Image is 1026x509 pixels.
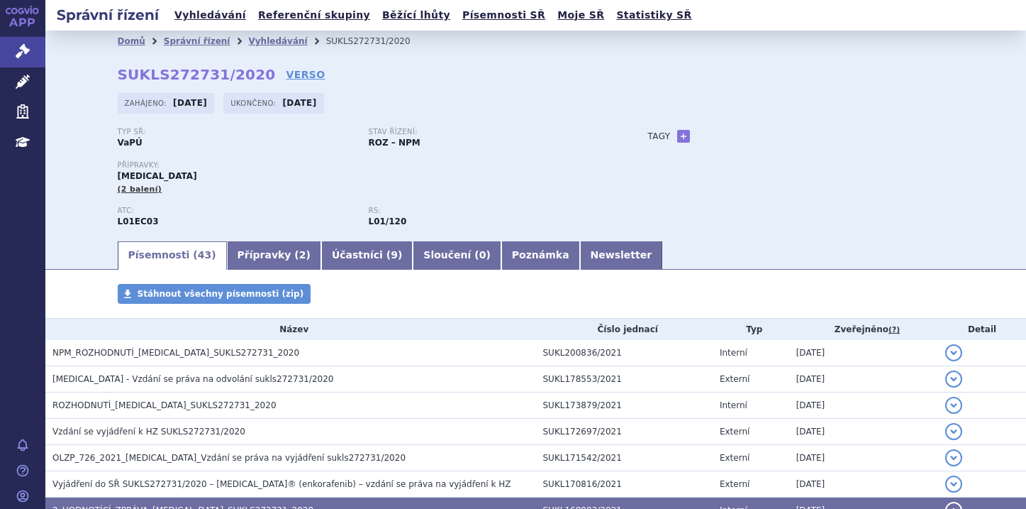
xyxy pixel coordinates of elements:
p: Typ SŘ: [118,128,355,136]
td: SUKL171542/2021 [536,445,713,471]
button: detail [945,344,962,361]
button: detail [945,449,962,466]
h3: Tagy [648,128,671,145]
td: [DATE] [789,393,939,419]
th: Název [45,319,536,340]
span: 43 [198,249,211,261]
p: Přípravky: [118,161,620,170]
li: SUKLS272731/2020 [326,31,429,52]
a: Sloučení (0) [413,241,501,270]
strong: ROZ – NPM [369,138,420,148]
span: Vyjádření do SŘ SUKLS272731/2020 – Braftovi® (enkorafenib) – vzdání se práva na vyjádření k HZ [52,479,511,489]
span: Ukončeno: [230,97,279,109]
a: VERSO [286,67,325,82]
a: Písemnosti SŘ [458,6,550,25]
a: Stáhnout všechny písemnosti (zip) [118,284,311,304]
abbr: (?) [888,325,900,335]
a: Vyhledávání [248,36,307,46]
td: [DATE] [789,340,939,366]
span: 2 [299,249,306,261]
p: Stav řízení: [369,128,606,136]
a: Poznámka [501,241,580,270]
span: Externí [720,374,749,384]
a: Písemnosti (43) [118,241,227,270]
span: Stáhnout všechny písemnosti (zip) [138,289,304,299]
span: Externí [720,479,749,489]
a: Běžící lhůty [378,6,455,25]
td: SUKL200836/2021 [536,340,713,366]
p: ATC: [118,207,355,215]
button: detail [945,397,962,414]
a: Moje SŘ [553,6,608,25]
td: SUKL173879/2021 [536,393,713,419]
td: SUKL178553/2021 [536,366,713,393]
span: BRAFTOVI - Vzdání se práva na odvolání sukls272731/2020 [52,374,333,384]
th: Detail [938,319,1026,340]
a: Referenční skupiny [254,6,374,25]
p: RS: [369,207,606,215]
td: [DATE] [789,445,939,471]
strong: SUKLS272731/2020 [118,66,276,83]
button: detail [945,371,962,388]
span: Interní [720,348,747,358]
td: [DATE] [789,419,939,445]
span: Externí [720,427,749,437]
span: 9 [391,249,398,261]
th: Zveřejněno [789,319,939,340]
a: Newsletter [580,241,663,270]
strong: [DATE] [173,98,207,108]
a: Přípravky (2) [227,241,321,270]
span: ROZHODNUTÍ_BRAFTOVI_SUKLS272731_2020 [52,400,277,410]
strong: ENKORAFENIB [118,217,159,226]
td: [DATE] [789,471,939,498]
span: Interní [720,400,747,410]
a: Vyhledávání [170,6,250,25]
a: Účastníci (9) [321,241,413,270]
h2: Správní řízení [45,5,170,25]
span: [MEDICAL_DATA] [118,171,197,181]
td: SUKL172697/2021 [536,419,713,445]
a: Statistiky SŘ [612,6,696,25]
th: Číslo jednací [536,319,713,340]
span: Zahájeno: [125,97,169,109]
button: detail [945,476,962,493]
th: Typ [713,319,789,340]
a: Správní řízení [164,36,230,46]
td: SUKL170816/2021 [536,471,713,498]
span: 0 [479,249,486,261]
a: + [677,130,690,143]
span: Vzdání se vyjádření k HZ SUKLS272731/2020 [52,427,245,437]
strong: enkorafenib [369,217,407,226]
strong: [DATE] [282,98,316,108]
button: detail [945,423,962,440]
a: Domů [118,36,145,46]
span: NPM_ROZHODNUTÍ_BRAFTOVI_SUKLS272731_2020 [52,348,299,358]
span: Externí [720,453,749,463]
td: [DATE] [789,366,939,393]
span: OLZP_726_2021_Braftovi_Vzdání se práva na vyjádření sukls272731/2020 [52,453,406,463]
span: (2 balení) [118,185,162,194]
strong: VaPÚ [118,138,143,148]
